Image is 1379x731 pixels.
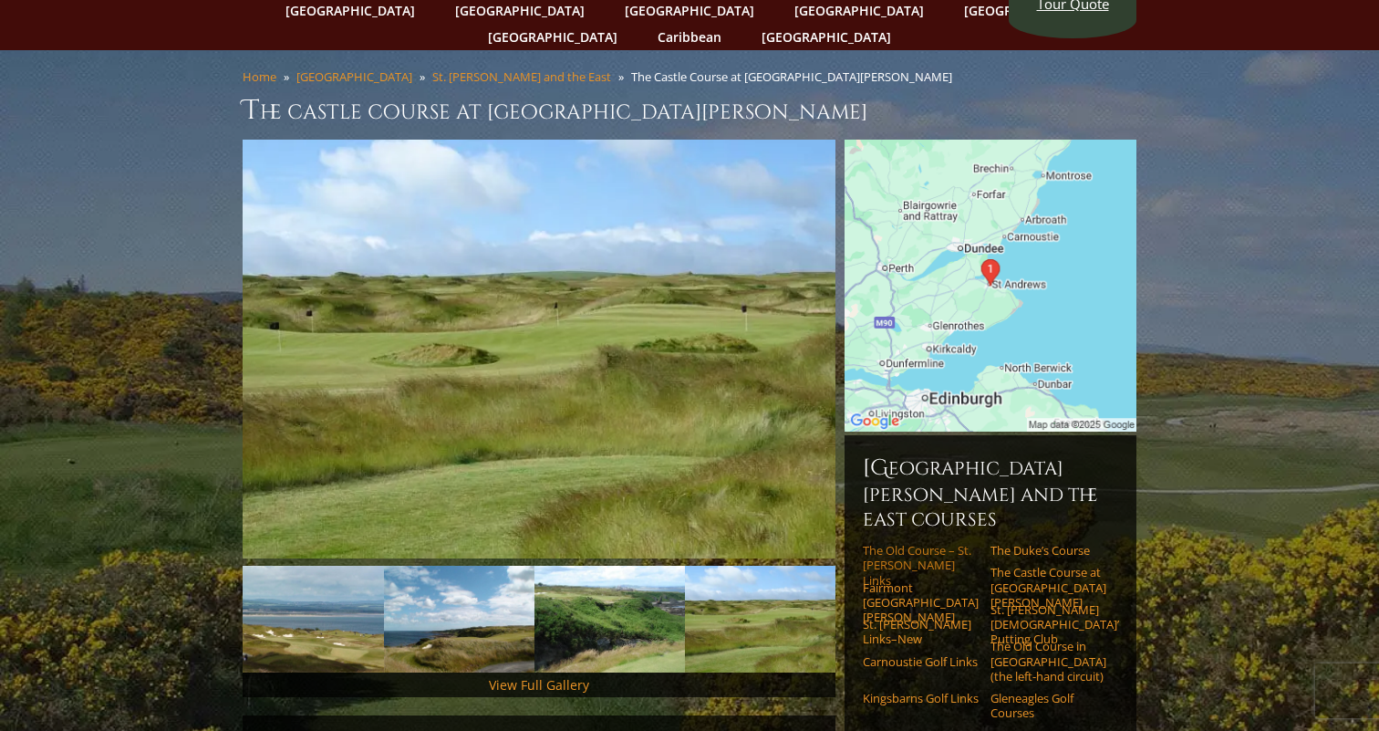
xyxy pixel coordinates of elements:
[243,68,276,85] a: Home
[432,68,611,85] a: St. [PERSON_NAME] and the East
[845,140,1136,432] img: Google Map of A917, Saint Andrews KY16 9SF, United Kingdom
[648,24,731,50] a: Caribbean
[863,580,979,625] a: Fairmont [GEOGRAPHIC_DATA][PERSON_NAME]
[863,691,979,705] a: Kingsbarns Golf Links
[990,691,1106,721] a: Gleneagles Golf Courses
[990,639,1106,684] a: The Old Course in [GEOGRAPHIC_DATA] (the left-hand circuit)
[990,602,1106,647] a: St. [PERSON_NAME] [DEMOGRAPHIC_DATA]’ Putting Club
[863,543,979,588] a: The Old Course – St. [PERSON_NAME] Links
[243,92,1136,129] h1: The Castle Course at [GEOGRAPHIC_DATA][PERSON_NAME]
[990,543,1106,558] a: The Duke’s Course
[990,565,1106,610] a: The Castle Course at [GEOGRAPHIC_DATA][PERSON_NAME]
[863,654,979,669] a: Carnoustie Golf Links
[863,454,1118,532] h6: [GEOGRAPHIC_DATA][PERSON_NAME] and the East Courses
[296,68,412,85] a: [GEOGRAPHIC_DATA]
[631,68,959,85] li: The Castle Course at [GEOGRAPHIC_DATA][PERSON_NAME]
[863,617,979,647] a: St. [PERSON_NAME] Links–New
[752,24,900,50] a: [GEOGRAPHIC_DATA]
[479,24,627,50] a: [GEOGRAPHIC_DATA]
[489,676,589,694] a: View Full Gallery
